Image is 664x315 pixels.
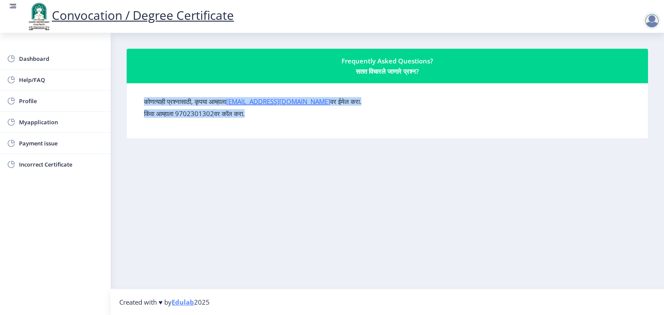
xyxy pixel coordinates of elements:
[19,138,104,148] span: Payment issue
[172,298,194,306] a: Edulab
[19,159,104,170] span: Incorrect Certificate
[144,97,361,106] label: कोणत्याही प्रश्नासाठी, कृपया आम्हाला वर ईमेल करा.
[26,7,234,23] a: Convocation / Degree Certificate
[137,56,638,76] div: Frequently Asked Questions? सतत विचारले जाणारे प्रश्न?
[19,117,104,127] span: Myapplication
[19,54,104,64] span: Dashboard
[119,298,210,306] span: Created with ♥ by 2025
[144,109,631,118] p: किंवा आम्हाला 9702301302वर कॉल करा.
[226,97,330,106] a: [EMAIL_ADDRESS][DOMAIN_NAME]
[19,75,104,85] span: Help/FAQ
[19,96,104,106] span: Profile
[26,2,52,31] img: logo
